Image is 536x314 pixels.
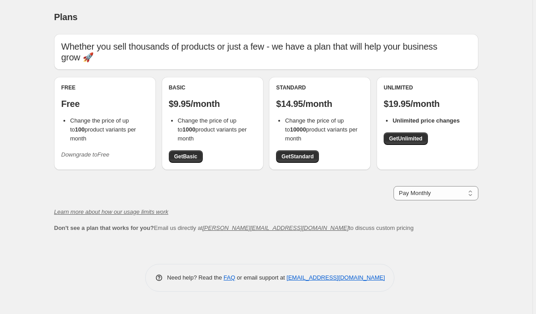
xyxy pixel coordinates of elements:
[54,225,154,231] b: Don't see a plan that works for you?
[235,274,287,281] span: or email support at
[224,274,235,281] a: FAQ
[56,148,115,162] button: Downgrade toFree
[183,126,196,133] b: 1000
[169,150,203,163] a: GetBasic
[54,12,77,22] span: Plans
[54,225,414,231] span: Email us directly at to discuss custom pricing
[384,132,428,145] a: GetUnlimited
[61,84,149,91] div: Free
[281,153,314,160] span: Get Standard
[285,117,357,142] span: Change the price of up to product variants per month
[54,208,168,215] a: Learn more about how our usage limits work
[276,84,364,91] div: Standard
[169,98,256,109] p: $9.95/month
[61,98,149,109] p: Free
[174,153,197,160] span: Get Basic
[61,41,471,63] p: Whether you sell thousands of products or just a few - we have a plan that will help your busines...
[393,117,460,124] b: Unlimited price changes
[384,98,471,109] p: $19.95/month
[178,117,247,142] span: Change the price of up to product variants per month
[290,126,306,133] b: 10000
[203,225,349,231] a: [PERSON_NAME][EMAIL_ADDRESS][DOMAIN_NAME]
[384,84,471,91] div: Unlimited
[287,274,385,281] a: [EMAIL_ADDRESS][DOMAIN_NAME]
[61,151,109,158] i: Downgrade to Free
[70,117,136,142] span: Change the price of up to product variants per month
[167,274,224,281] span: Need help? Read the
[75,126,85,133] b: 100
[389,135,423,142] span: Get Unlimited
[169,84,256,91] div: Basic
[276,98,364,109] p: $14.95/month
[276,150,319,163] a: GetStandard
